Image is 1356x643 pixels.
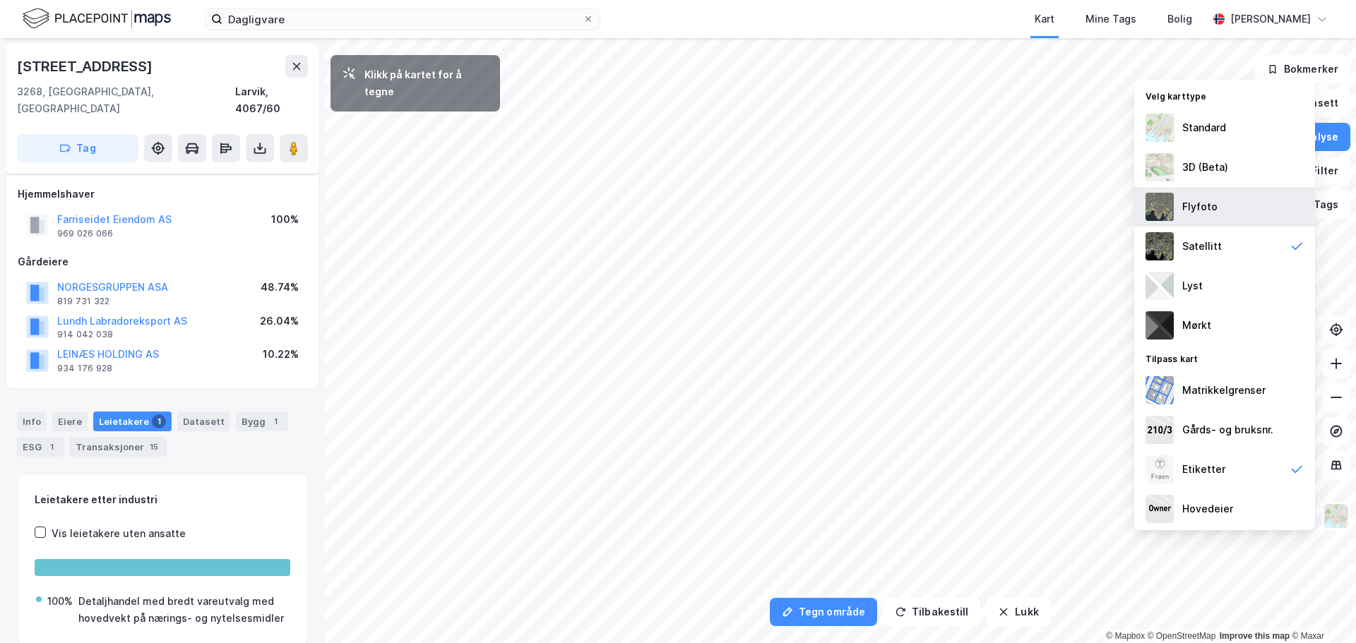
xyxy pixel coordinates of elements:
[1220,631,1290,641] a: Improve this map
[236,411,288,431] div: Bygg
[57,363,112,374] div: 934 176 928
[1182,277,1203,294] div: Lyst
[770,598,877,626] button: Tegn område
[147,440,161,454] div: 15
[17,134,138,162] button: Tag
[1182,159,1228,176] div: 3D (Beta)
[23,6,171,31] img: logo.f888ab2527a4732fd821a326f86c7f29.svg
[57,228,113,239] div: 969 026 066
[17,411,47,431] div: Info
[93,411,172,431] div: Leietakere
[1230,11,1311,28] div: [PERSON_NAME]
[18,186,307,203] div: Hjemmelshaver
[177,411,230,431] div: Datasett
[152,414,166,428] div: 1
[268,414,282,428] div: 1
[1182,500,1233,517] div: Hovedeier
[1182,461,1225,478] div: Etiketter
[986,598,1050,626] button: Lukk
[1182,421,1273,438] div: Gårds- og bruksnr.
[364,66,489,100] div: Klikk på kartet for å tegne
[883,598,980,626] button: Tilbakestill
[52,411,88,431] div: Eiere
[222,8,583,30] input: Søk på adresse, matrikkel, gårdeiere, leietakere eller personer
[1146,114,1174,142] img: Z
[1182,198,1218,215] div: Flyfoto
[1146,495,1174,523] img: majorOwner.b5e170eddb5c04bfeeff.jpeg
[70,437,167,457] div: Transaksjoner
[1146,272,1174,300] img: luj3wr1y2y3+OchiMxRmMxRlscgabnMEmZ7DJGWxyBpucwSZnsMkZbHIGm5zBJmewyRlscgabnMEmZ7DJGWxyBpucwSZnsMkZ...
[260,313,299,330] div: 26.04%
[17,83,235,117] div: 3268, [GEOGRAPHIC_DATA], [GEOGRAPHIC_DATA]
[1146,455,1174,483] img: Z
[1134,83,1315,108] div: Velg karttype
[1182,119,1226,136] div: Standard
[1182,382,1266,399] div: Matrikkelgrenser
[1146,193,1174,221] img: Z
[57,329,113,340] div: 914 042 038
[235,83,308,117] div: Larvik, 4067/60
[1285,575,1356,643] iframe: Chat Widget
[1146,416,1174,444] img: cadastreKeys.547ab17ec502f5a4ef2b.jpeg
[1182,317,1211,334] div: Mørkt
[1106,631,1145,641] a: Mapbox
[18,253,307,270] div: Gårdeiere
[1035,11,1054,28] div: Kart
[1146,376,1174,404] img: cadastreBorders.cfe08de4b5ddd52a10de.jpeg
[1283,157,1350,185] button: Filter
[1255,55,1350,83] button: Bokmerker
[1148,631,1216,641] a: OpenStreetMap
[1167,11,1192,28] div: Bolig
[17,437,64,457] div: ESG
[1182,238,1222,255] div: Satellitt
[57,296,109,307] div: 819 731 322
[1323,503,1350,529] img: Z
[1285,575,1356,643] div: Kontrollprogram for chat
[1146,232,1174,260] img: 9k=
[1134,345,1315,371] div: Tilpass kart
[261,279,299,296] div: 48.74%
[17,55,155,78] div: [STREET_ADDRESS]
[263,346,299,363] div: 10.22%
[52,525,186,542] div: Vis leietakere uten ansatte
[78,593,289,627] div: Detaljhandel med bredt vareutvalg med hovedvekt på nærings- og nytelsesmidler
[35,491,290,508] div: Leietakere etter industri
[1146,311,1174,339] img: nCdM7BzjoCAAAAAElFTkSuQmCC
[1086,11,1136,28] div: Mine Tags
[271,211,299,228] div: 100%
[47,593,73,610] div: 100%
[1285,191,1350,219] button: Tags
[44,440,59,454] div: 1
[1146,153,1174,181] img: Z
